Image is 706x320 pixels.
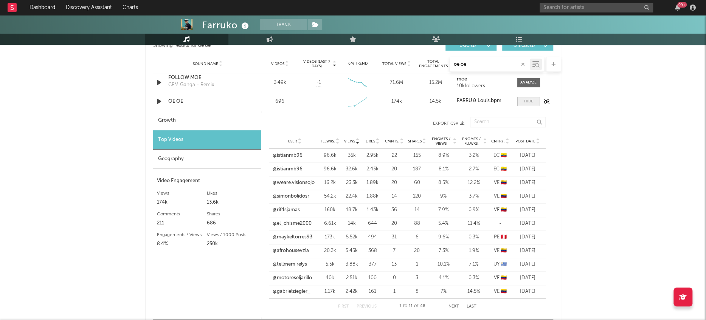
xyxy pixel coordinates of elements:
[385,274,404,282] div: 0
[379,98,414,105] div: 174k
[461,179,487,187] div: 12.2 %
[514,261,542,268] div: [DATE]
[430,165,457,173] div: 8.1 %
[273,247,309,255] a: @afrohousevzla
[321,206,340,214] div: 160k
[408,274,427,282] div: 3
[450,62,530,68] input: Search by song name or URL
[321,152,340,159] div: 96.6k
[677,2,687,8] div: 99 +
[430,274,457,282] div: 4.1 %
[501,167,507,172] span: 🇪🇨
[392,302,433,311] div: 1 11 48
[461,247,487,255] div: 1.9 %
[491,152,510,159] div: EC
[343,193,360,200] div: 22.4k
[321,165,340,173] div: 96.6k
[461,206,487,214] div: 0.9 %
[430,220,457,227] div: 5.4 %
[364,261,381,268] div: 377
[364,152,381,159] div: 2.95k
[430,137,452,146] span: Engmts / Views
[675,5,680,11] button: 99+
[501,275,507,280] span: 🇻🇪
[198,41,211,50] div: oe oe
[364,179,381,187] div: 1.89k
[418,98,453,105] div: 14.5k
[501,235,507,240] span: 🇵🇪
[321,220,340,227] div: 6.61k
[364,288,381,295] div: 161
[514,274,542,282] div: [DATE]
[364,220,381,227] div: 644
[430,179,457,187] div: 8.5 %
[461,274,487,282] div: 0.3 %
[338,305,349,309] button: First
[157,210,207,219] div: Comments
[501,153,507,158] span: 🇪🇨
[491,233,510,241] div: PE
[364,165,381,173] div: 2.43k
[467,305,476,309] button: Last
[207,189,257,198] div: Likes
[491,139,505,144] span: Cntry.
[157,219,207,228] div: 211
[501,194,507,199] span: 🇻🇪
[501,289,507,294] span: 🇻🇪
[514,288,542,295] div: [DATE]
[457,98,501,103] strong: FARRU & Louis.bpm
[321,233,340,241] div: 173k
[364,274,381,282] div: 100
[343,233,360,241] div: 5.52k
[514,220,542,227] div: [DATE]
[168,81,214,89] div: CFM Ganga - Remix
[385,165,404,173] div: 20
[450,43,485,48] span: UGC ( 1 )
[491,247,510,255] div: VE
[317,79,321,86] span: -1
[385,288,404,295] div: 1
[408,139,422,144] span: Shares
[262,79,298,87] div: 3.49k
[364,247,381,255] div: 368
[273,152,303,159] a: @istianmb96
[157,176,257,186] div: Video Engagement
[321,179,340,187] div: 16.2k
[157,230,207,240] div: Engagements / Views
[288,139,297,144] span: User
[273,179,315,187] a: @weare.visionsojo
[457,77,509,82] a: moe
[168,74,247,82] a: FOLLOW MOE
[364,233,381,241] div: 494
[430,247,457,255] div: 7.3 %
[273,288,310,295] a: @gabrielziegler_
[408,165,427,173] div: 187
[366,139,375,144] span: Likes
[321,261,340,268] div: 5.5k
[461,220,487,227] div: 11.4 %
[461,165,487,173] div: 2.7 %
[385,139,399,144] span: Cmnts.
[168,98,247,105] a: OE OE
[385,152,404,159] div: 22
[430,193,457,200] div: 9 %
[461,152,487,159] div: 3.2 %
[207,240,257,249] div: 250k
[461,137,483,146] span: Engmts / Fllwrs.
[321,139,335,144] span: Fllwrs.
[501,207,507,212] span: 🇻🇪
[403,305,407,308] span: to
[379,79,414,87] div: 71.6M
[408,179,427,187] div: 60
[321,274,340,282] div: 40k
[502,41,553,51] button: Official(1)
[430,261,457,268] div: 10.1 %
[408,233,427,241] div: 6
[514,165,542,173] div: [DATE]
[273,193,309,200] a: @simonbolidosr
[364,206,381,214] div: 1.43k
[321,247,340,255] div: 20.3k
[157,189,207,198] div: Views
[321,193,340,200] div: 54.2k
